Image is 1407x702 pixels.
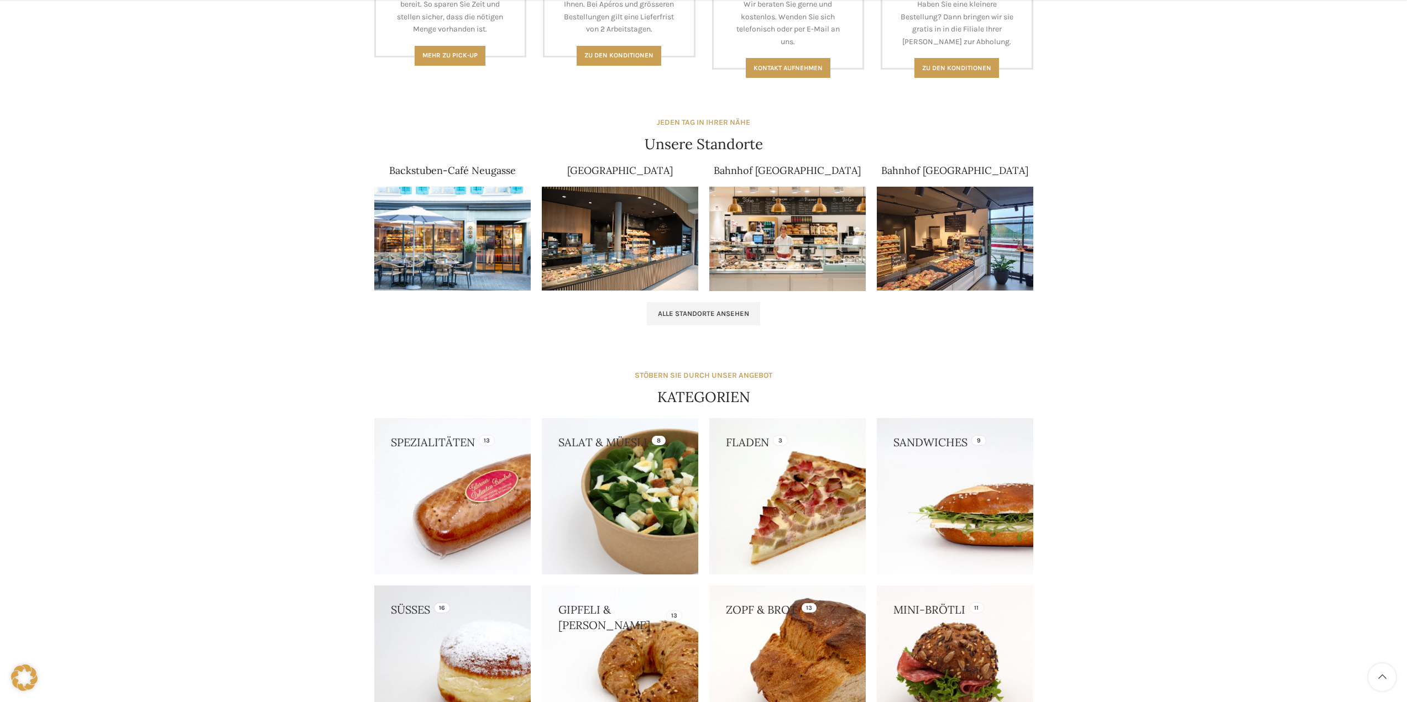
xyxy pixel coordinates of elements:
[635,370,772,382] div: STÖBERN SIE DURCH UNSER ANGEBOT
[584,51,653,59] span: Zu den Konditionen
[577,46,661,66] a: Zu den Konditionen
[922,64,991,72] span: Zu den konditionen
[746,58,830,78] a: Kontakt aufnehmen
[881,164,1028,177] a: Bahnhof [GEOGRAPHIC_DATA]
[422,51,478,59] span: Mehr zu Pick-Up
[714,164,861,177] a: Bahnhof [GEOGRAPHIC_DATA]
[647,302,760,325] a: Alle Standorte ansehen
[657,387,750,407] h4: KATEGORIEN
[754,64,823,72] span: Kontakt aufnehmen
[415,46,485,66] a: Mehr zu Pick-Up
[914,58,999,78] a: Zu den konditionen
[645,134,763,154] h4: Unsere Standorte
[657,117,750,129] div: JEDEN TAG IN IHRER NÄHE
[658,309,749,318] span: Alle Standorte ansehen
[567,164,673,177] a: [GEOGRAPHIC_DATA]
[389,164,516,177] a: Backstuben-Café Neugasse
[1368,663,1396,691] a: Scroll to top button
